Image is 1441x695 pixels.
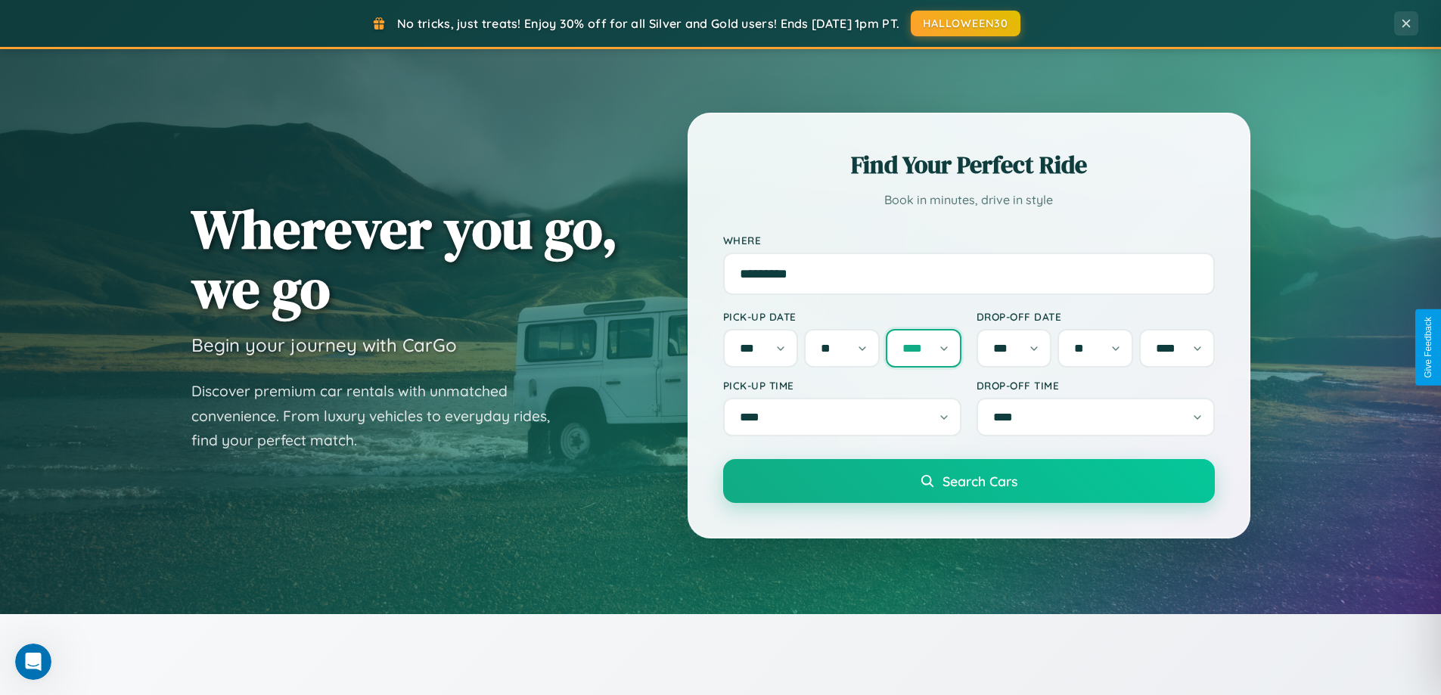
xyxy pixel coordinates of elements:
[977,379,1215,392] label: Drop-off Time
[191,379,570,453] p: Discover premium car rentals with unmatched convenience. From luxury vehicles to everyday rides, ...
[723,189,1215,211] p: Book in minutes, drive in style
[191,199,618,318] h1: Wherever you go, we go
[911,11,1020,36] button: HALLOWEEN30
[723,310,961,323] label: Pick-up Date
[723,234,1215,247] label: Where
[943,473,1017,489] span: Search Cars
[723,148,1215,182] h2: Find Your Perfect Ride
[723,379,961,392] label: Pick-up Time
[397,16,899,31] span: No tricks, just treats! Enjoy 30% off for all Silver and Gold users! Ends [DATE] 1pm PT.
[723,459,1215,503] button: Search Cars
[1423,317,1433,378] div: Give Feedback
[191,334,457,356] h3: Begin your journey with CarGo
[15,644,51,680] iframe: Intercom live chat
[977,310,1215,323] label: Drop-off Date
